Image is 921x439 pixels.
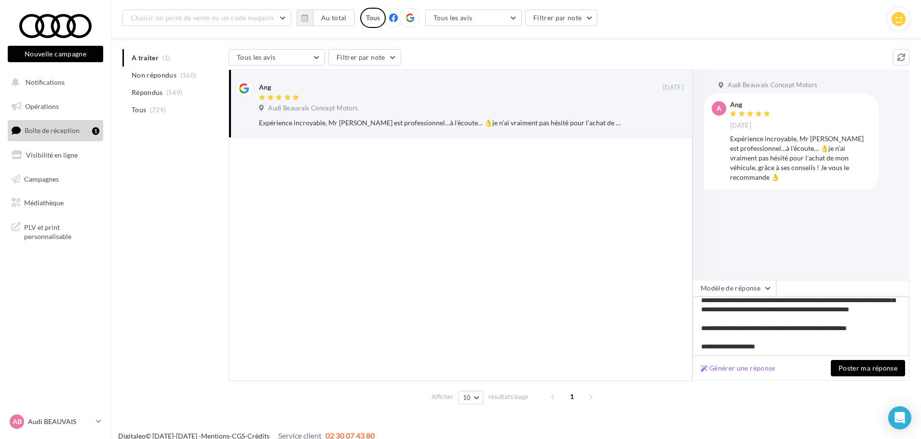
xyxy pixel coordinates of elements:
span: Choisir un point de vente ou un code magasin [131,13,273,22]
span: Opérations [25,102,59,110]
span: 10 [463,394,471,401]
div: Ang [730,101,772,108]
button: Générer une réponse [697,362,779,374]
button: Filtrer par note [328,49,401,66]
span: Médiathèque [24,199,64,207]
span: Visibilité en ligne [26,151,78,159]
span: PLV et print personnalisable [24,221,99,241]
a: Boîte de réception1 [6,120,105,141]
span: Boîte de réception [25,126,80,134]
span: [DATE] [730,121,751,130]
span: Tous les avis [237,53,276,61]
button: Au total [297,10,355,26]
a: Visibilité en ligne [6,145,105,165]
a: Opérations [6,96,105,117]
span: (569) [166,89,183,96]
span: A [717,104,721,113]
span: Tous les avis [433,13,473,22]
button: Modèle de réponse [692,280,776,296]
div: Tous [360,8,386,28]
button: Tous les avis [425,10,522,26]
span: Répondus [132,88,163,97]
span: résultats/page [488,392,528,401]
a: AB Audi BEAUVAIS [8,412,103,431]
button: Filtrer par note [525,10,598,26]
span: Tous [132,105,146,115]
button: 10 [459,391,483,404]
a: PLV et print personnalisable [6,217,105,245]
span: (729) [150,106,166,114]
span: Campagnes [24,174,59,183]
span: Notifications [26,78,65,86]
button: Nouvelle campagne [8,46,103,62]
span: Audi Beauvais Concept Motors [268,104,358,113]
div: Expérience incroyable, Mr [PERSON_NAME] est professionnel…à l’écoute… 👌je n’ai vraiment pas hésit... [259,118,621,128]
span: Non répondus [132,70,176,80]
span: Audi Beauvais Concept Motors [728,81,817,90]
button: Notifications [6,72,101,93]
a: Campagnes [6,169,105,189]
div: Ang [259,82,271,92]
button: Choisir un point de vente ou un code magasin [122,10,291,26]
a: Médiathèque [6,193,105,213]
div: Expérience incroyable, Mr [PERSON_NAME] est professionnel…à l’écoute… 👌je n’ai vraiment pas hésit... [730,134,871,182]
div: Open Intercom Messenger [888,406,911,429]
span: Afficher [432,392,453,401]
span: AB [13,417,22,426]
span: 1 [564,389,580,404]
span: (160) [180,71,197,79]
div: 1 [92,127,99,135]
button: Poster ma réponse [831,360,905,376]
span: [DATE] [663,83,684,92]
p: Audi BEAUVAIS [28,417,92,426]
button: Au total [313,10,355,26]
button: Tous les avis [229,49,325,66]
